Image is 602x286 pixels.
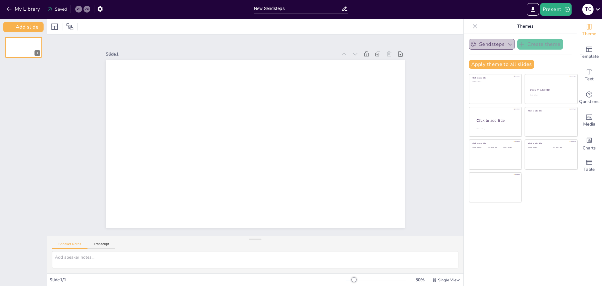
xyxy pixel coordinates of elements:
[577,19,602,41] div: Change the overall theme
[582,4,594,15] div: T C
[473,81,517,83] div: Click to add text
[530,88,572,92] div: Click to add title
[477,128,516,130] div: Click to add body
[469,60,534,69] button: Apply theme to all slides
[34,50,40,56] div: 1
[66,23,74,30] span: Position
[530,94,572,96] div: Click to add text
[5,4,43,14] button: My Library
[517,39,563,50] button: Create theme
[582,3,594,16] button: T C
[87,242,115,249] button: Transcript
[577,64,602,87] div: Add text boxes
[583,145,596,152] span: Charts
[254,4,341,13] input: Insert title
[47,6,67,12] div: Saved
[540,3,572,16] button: Present
[106,51,337,57] div: Slide 1
[528,142,573,145] div: Click to add title
[579,98,599,105] span: Questions
[473,142,517,145] div: Click to add title
[528,110,573,112] div: Click to add title
[5,37,42,58] div: 1
[477,118,517,123] div: Click to add title
[438,278,460,283] span: Single View
[412,277,427,283] div: 50 %
[577,154,602,177] div: Add a table
[528,147,548,148] div: Click to add text
[527,3,539,16] button: Export to PowerPoint
[583,121,595,128] span: Media
[553,147,573,148] div: Click to add text
[52,242,87,249] button: Speaker Notes
[50,277,346,283] div: Slide 1 / 1
[3,22,44,32] button: Add slide
[582,30,596,37] span: Theme
[480,19,570,34] p: Themes
[577,41,602,64] div: Add ready made slides
[577,109,602,132] div: Add images, graphics, shapes or video
[50,22,60,32] div: Layout
[503,147,517,148] div: Click to add text
[473,147,487,148] div: Click to add text
[577,132,602,154] div: Add charts and graphs
[580,53,599,60] span: Template
[469,39,515,50] button: Sendsteps
[584,166,595,173] span: Table
[577,87,602,109] div: Get real-time input from your audience
[585,76,594,83] span: Text
[473,77,517,79] div: Click to add title
[488,147,502,148] div: Click to add text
